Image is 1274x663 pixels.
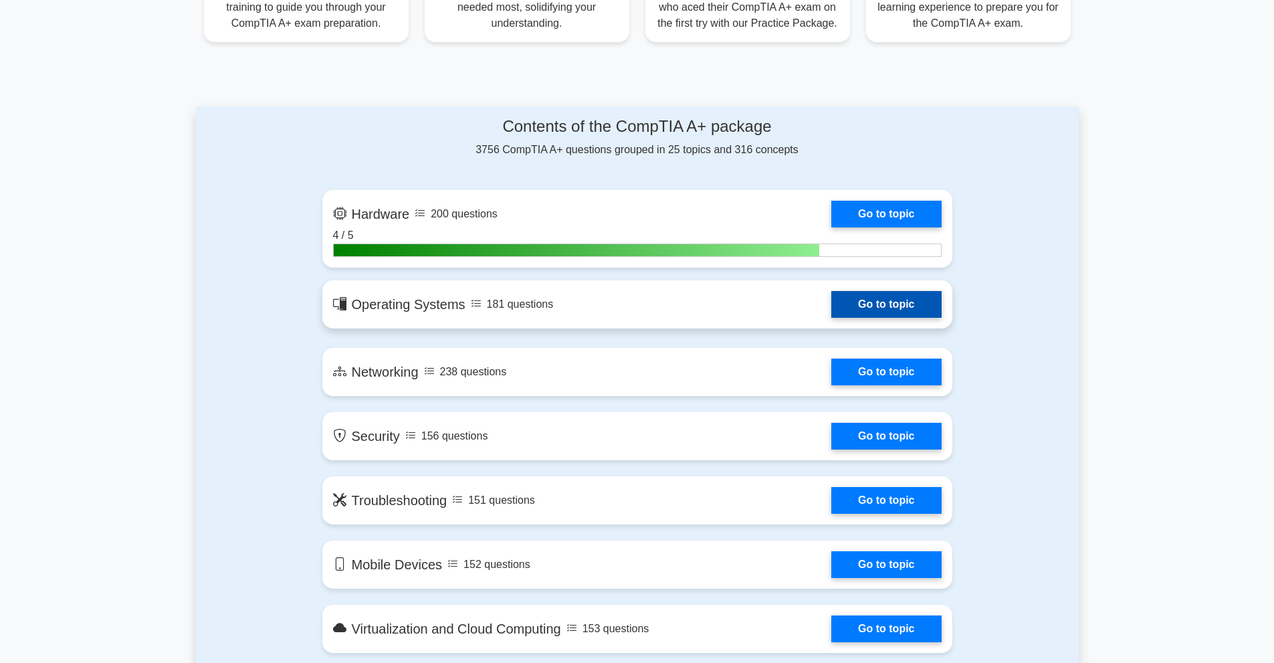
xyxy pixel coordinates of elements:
a: Go to topic [831,359,941,385]
a: Go to topic [831,423,941,450]
h4: Contents of the CompTIA A+ package [322,117,952,136]
a: Go to topic [831,615,941,642]
a: Go to topic [831,551,941,578]
a: Go to topic [831,201,941,227]
div: 3756 CompTIA A+ questions grouped in 25 topics and 316 concepts [322,117,952,158]
a: Go to topic [831,291,941,318]
a: Go to topic [831,487,941,514]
